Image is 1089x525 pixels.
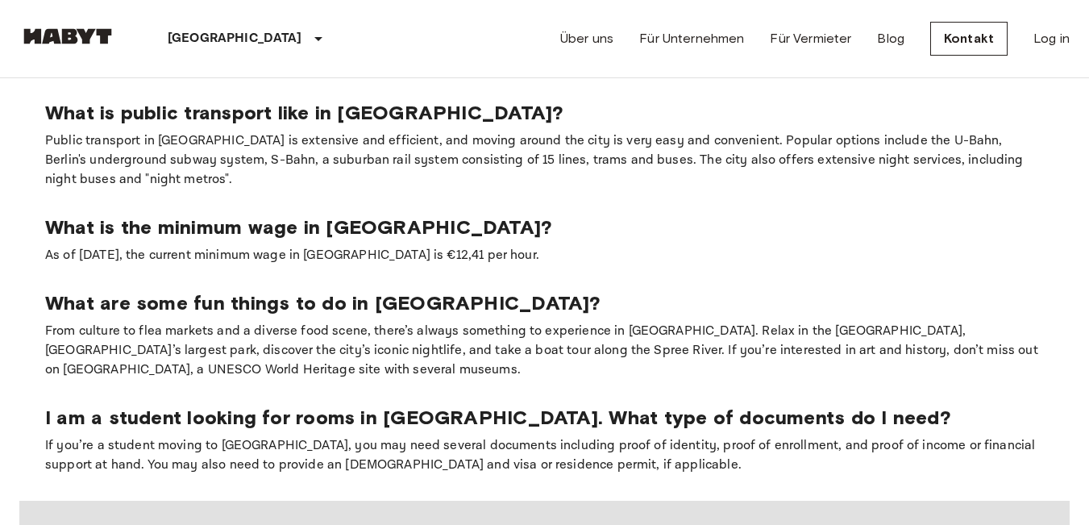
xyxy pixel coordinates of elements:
a: Blog [877,29,904,48]
p: I am a student looking for rooms in [GEOGRAPHIC_DATA]. What type of documents do I need? [45,406,1044,430]
p: As of [DATE], the current minimum wage in [GEOGRAPHIC_DATA] is €12,41 per hour. [45,246,1044,265]
p: Public transport in [GEOGRAPHIC_DATA] is extensive and efficient, and moving around the city is v... [45,131,1044,190]
p: What is public transport like in [GEOGRAPHIC_DATA]? [45,101,1044,125]
p: [GEOGRAPHIC_DATA] [168,29,302,48]
img: Habyt [19,28,116,44]
p: If you’re a student moving to [GEOGRAPHIC_DATA], you may need several documents including proof o... [45,436,1044,475]
a: Für Vermieter [770,29,851,48]
a: Log in [1033,29,1070,48]
p: From culture to flea markets and a diverse food scene, there’s always something to experience in ... [45,322,1044,380]
p: What are some fun things to do in [GEOGRAPHIC_DATA]? [45,291,1044,315]
a: Für Unternehmen [639,29,744,48]
p: What is the minimum wage in [GEOGRAPHIC_DATA]? [45,215,1044,240]
a: Kontakt [930,22,1008,56]
a: Über uns [560,29,613,48]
